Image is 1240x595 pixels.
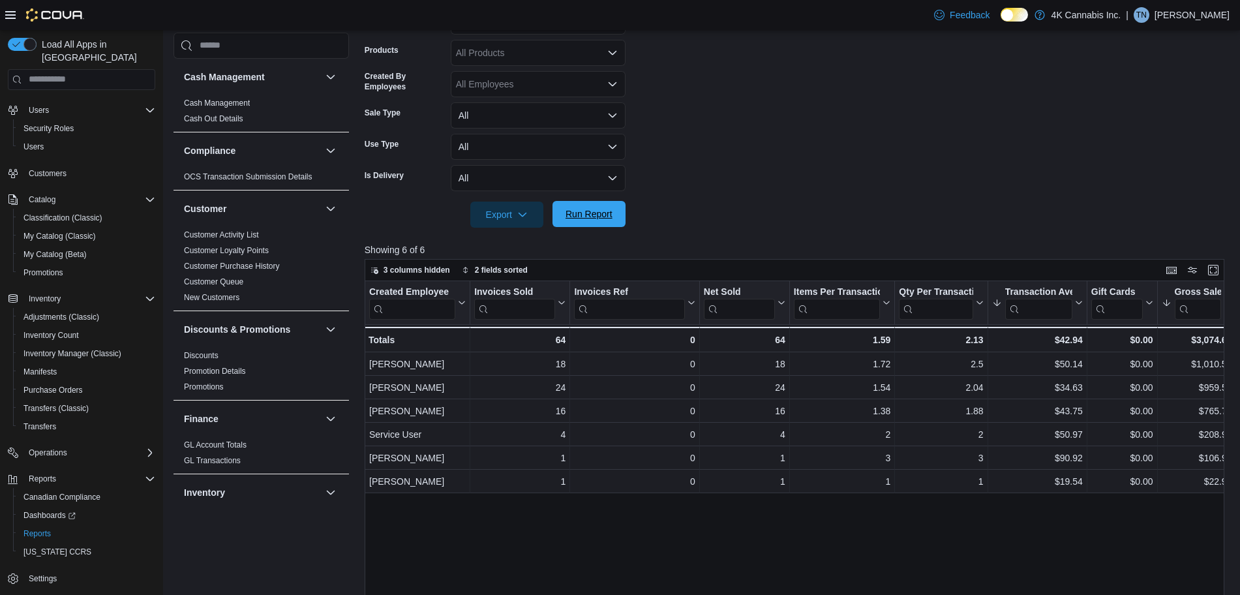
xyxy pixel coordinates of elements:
div: Gift Card Sales [1091,286,1143,319]
a: Users [18,139,49,155]
button: All [451,134,626,160]
a: Cash Out Details [184,114,243,123]
h3: Compliance [184,144,235,157]
button: Discounts & Promotions [184,323,320,336]
div: Invoices Ref [574,286,684,298]
div: Gift Cards [1091,286,1143,298]
div: Tomas Nunez [1134,7,1149,23]
a: Customer Loyalty Points [184,246,269,255]
span: Reports [23,528,51,539]
div: 24 [474,380,566,395]
button: Discounts & Promotions [323,322,339,337]
span: [US_STATE] CCRS [23,547,91,557]
a: Customers [23,166,72,181]
p: Showing 6 of 6 [365,243,1233,256]
span: Cash Out Details [184,114,243,124]
button: Operations [3,444,160,462]
div: Finance [174,437,349,474]
a: Settings [23,571,62,587]
a: Feedback [929,2,995,28]
div: Net Sold [704,286,775,298]
img: Cova [26,8,84,22]
span: Inventory Manager (Classic) [23,348,121,359]
div: $50.14 [991,356,1082,372]
span: Promotions [23,267,63,278]
div: $90.92 [991,450,1082,466]
div: Items Per Transaction [794,286,881,298]
button: All [451,165,626,191]
div: 1.54 [794,380,891,395]
button: Users [3,101,160,119]
div: 64 [704,332,785,348]
button: Compliance [184,144,320,157]
button: Open list of options [607,79,618,89]
div: 16 [704,403,785,419]
div: $42.94 [991,332,1082,348]
span: My Catalog (Classic) [18,228,155,244]
div: 0 [574,403,695,419]
button: 2 fields sorted [457,262,533,278]
div: 18 [704,356,785,372]
span: Classification (Classic) [18,210,155,226]
label: Sale Type [365,108,401,118]
div: [PERSON_NAME] [369,380,466,395]
div: Invoices Sold [474,286,555,319]
button: Inventory [184,486,320,499]
button: Export [470,202,543,228]
button: Gross Sales [1161,286,1232,319]
div: 16 [474,403,566,419]
button: Open list of options [607,48,618,58]
div: $0.00 [1091,332,1153,348]
span: Customers [29,168,67,179]
span: Operations [29,448,67,458]
div: Items Per Transaction [794,286,881,319]
div: 2.13 [899,332,983,348]
a: New Customers [184,293,239,302]
div: 1 [794,474,891,489]
button: Items Per Transaction [794,286,891,319]
div: $50.97 [991,427,1082,442]
div: $106.97 [1161,450,1232,466]
div: Discounts & Promotions [174,348,349,400]
span: Feedback [950,8,990,22]
a: GL Account Totals [184,440,247,450]
span: Export [478,202,536,228]
span: My Catalog (Beta) [23,249,87,260]
span: Washington CCRS [18,544,155,560]
div: 0 [574,474,695,489]
a: Transfers [18,419,61,435]
button: My Catalog (Classic) [13,227,160,245]
div: 1.72 [794,356,891,372]
h3: Inventory [184,486,225,499]
label: Created By Employees [365,71,446,92]
button: Customer [323,201,339,217]
a: OCS Transaction Submission Details [184,172,312,181]
div: 1 [704,474,785,489]
span: Purchase Orders [18,382,155,398]
a: Transfers (Classic) [18,401,94,416]
div: Created Employee [369,286,455,298]
span: Customer Queue [184,277,243,287]
div: $959.51 [1161,380,1232,395]
button: Purchase Orders [13,381,160,399]
p: 4K Cannabis Inc. [1051,7,1121,23]
div: Created Employee [369,286,455,319]
div: Net Sold [704,286,775,319]
span: Inventory Manager (Classic) [18,346,155,361]
span: Adjustments (Classic) [18,309,155,325]
div: 1 [474,474,566,489]
span: My Catalog (Beta) [18,247,155,262]
button: Invoices Ref [574,286,695,319]
a: Promotion Details [184,367,246,376]
a: Inventory Manager (Classic) [18,346,127,361]
div: Qty Per Transaction [899,286,973,319]
div: 3 [899,450,983,466]
span: Security Roles [18,121,155,136]
button: Cash Management [323,69,339,85]
button: Settings [3,569,160,588]
button: Cash Management [184,70,320,84]
button: Finance [184,412,320,425]
a: Dashboards [13,506,160,525]
div: $0.00 [1091,450,1153,466]
span: Reports [29,474,56,484]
